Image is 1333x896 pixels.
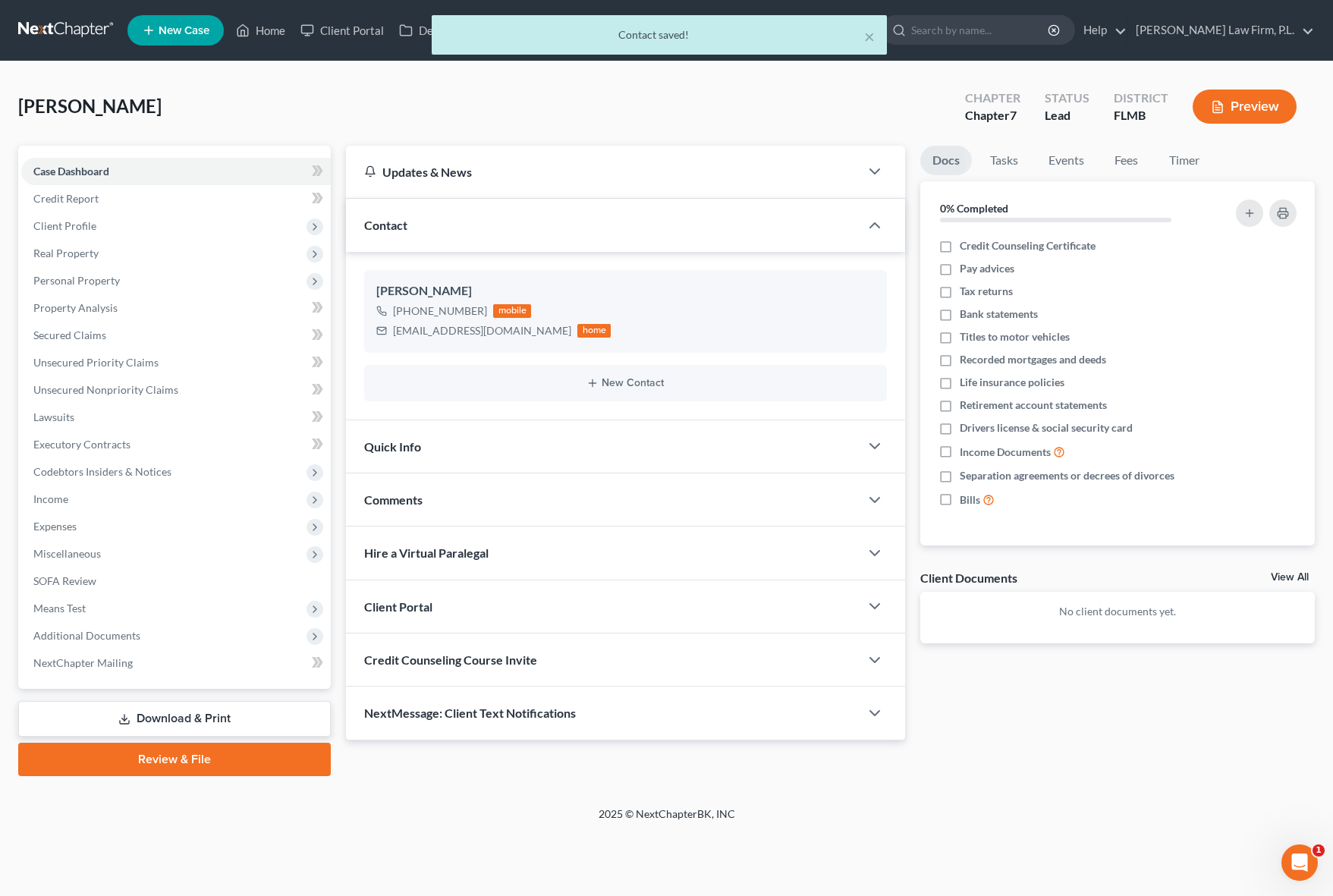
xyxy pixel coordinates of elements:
a: Download & Print [18,701,331,737]
button: × [864,27,875,46]
span: Titles to motor vehicles [960,329,1070,344]
div: Chapter [965,90,1020,107]
p: No client documents yet. [932,604,1303,619]
span: Property Analysis [33,301,118,314]
div: Updates & News [364,164,841,180]
div: Contact saved! [444,27,875,42]
div: FLMB [1114,107,1168,124]
span: Quick Info [364,439,421,454]
div: home [577,324,611,338]
a: Lawsuits [21,404,331,431]
a: Timer [1157,146,1212,175]
span: Income [33,492,68,505]
span: Unsecured Nonpriority Claims [33,383,178,396]
a: Secured Claims [21,322,331,349]
div: 2025 © NextChapterBK, INC [234,806,1099,834]
a: Unsecured Priority Claims [21,349,331,376]
span: Tax returns [960,284,1013,299]
a: Executory Contracts [21,431,331,458]
a: Review & File [18,743,331,776]
a: Tasks [978,146,1030,175]
span: Drivers license & social security card [960,420,1133,435]
span: Client Portal [364,599,432,614]
span: Case Dashboard [33,165,109,178]
span: 7 [1010,108,1017,122]
span: Means Test [33,602,86,615]
div: Client Documents [920,570,1017,586]
span: NextChapter Mailing [33,656,133,669]
span: Executory Contracts [33,438,130,451]
a: Credit Report [21,185,331,212]
span: Real Property [33,247,99,259]
span: Life insurance policies [960,375,1064,390]
span: Client Profile [33,219,96,232]
span: Expenses [33,520,77,533]
strong: 0% Completed [940,202,1008,215]
a: Case Dashboard [21,158,331,185]
span: Credit Counseling Course Invite [364,652,537,667]
span: Secured Claims [33,329,106,341]
span: Separation agreements or decrees of divorces [960,468,1174,483]
a: Docs [920,146,972,175]
div: [PHONE_NUMBER] [393,303,487,319]
div: mobile [493,304,531,318]
button: New Contact [376,377,874,389]
span: Hire a Virtual Paralegal [364,545,489,560]
a: Fees [1102,146,1151,175]
span: Miscellaneous [33,547,101,560]
div: Chapter [965,107,1020,124]
span: Credit Counseling Certificate [960,238,1096,253]
span: Codebtors Insiders & Notices [33,465,171,478]
iframe: Intercom live chat [1281,844,1318,881]
span: Contact [364,218,407,232]
div: District [1114,90,1168,107]
a: SOFA Review [21,567,331,595]
a: NextChapter Mailing [21,649,331,677]
span: 1 [1313,844,1325,857]
span: Income Documents [960,445,1051,460]
span: Retirement account statements [960,398,1107,413]
div: Lead [1045,107,1089,124]
span: NextMessage: Client Text Notifications [364,706,576,720]
span: Additional Documents [33,629,140,642]
span: Bills [960,492,980,508]
span: Recorded mortgages and deeds [960,352,1106,367]
button: Preview [1193,90,1297,124]
div: [EMAIL_ADDRESS][DOMAIN_NAME] [393,323,571,338]
span: Pay advices [960,261,1014,276]
div: [PERSON_NAME] [376,282,874,300]
div: Status [1045,90,1089,107]
span: Lawsuits [33,410,74,423]
span: Personal Property [33,274,120,287]
a: View All [1271,572,1309,583]
span: Unsecured Priority Claims [33,356,159,369]
span: [PERSON_NAME] [18,95,162,117]
span: Bank statements [960,307,1038,322]
span: Comments [364,492,423,507]
a: Unsecured Nonpriority Claims [21,376,331,404]
a: Events [1036,146,1096,175]
a: Property Analysis [21,294,331,322]
span: Credit Report [33,192,99,205]
span: SOFA Review [33,574,96,587]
